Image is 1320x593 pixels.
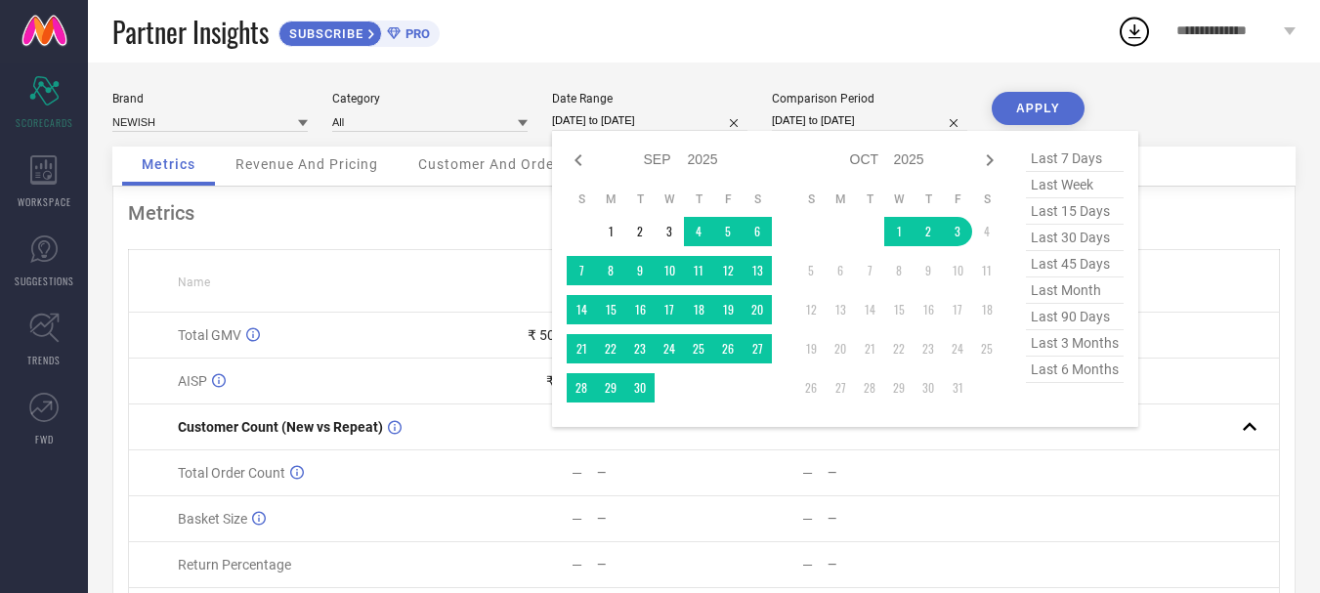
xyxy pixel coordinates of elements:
[972,217,1001,246] td: Sat Oct 04 2025
[743,217,772,246] td: Sat Sep 06 2025
[914,256,943,285] td: Thu Oct 09 2025
[625,217,655,246] td: Tue Sep 02 2025
[596,191,625,207] th: Monday
[1026,146,1124,172] span: last 7 days
[567,295,596,324] td: Sun Sep 14 2025
[625,373,655,402] td: Tue Sep 30 2025
[826,256,855,285] td: Mon Oct 06 2025
[178,557,291,572] span: Return Percentage
[596,334,625,363] td: Mon Sep 22 2025
[1026,172,1124,198] span: last week
[914,373,943,402] td: Thu Oct 30 2025
[567,334,596,363] td: Sun Sep 21 2025
[684,217,713,246] td: Thu Sep 04 2025
[572,557,582,572] div: —
[332,92,528,106] div: Category
[552,92,747,106] div: Date Range
[178,373,207,389] span: AISP
[401,26,430,41] span: PRO
[713,256,743,285] td: Fri Sep 12 2025
[178,327,241,343] span: Total GMV
[972,295,1001,324] td: Sat Oct 18 2025
[972,256,1001,285] td: Sat Oct 11 2025
[884,256,914,285] td: Wed Oct 08 2025
[1026,357,1124,383] span: last 6 months
[625,334,655,363] td: Tue Sep 23 2025
[655,295,684,324] td: Wed Sep 17 2025
[884,191,914,207] th: Wednesday
[27,353,61,367] span: TRENDS
[18,194,71,209] span: WORKSPACE
[884,373,914,402] td: Wed Oct 29 2025
[826,373,855,402] td: Mon Oct 27 2025
[914,334,943,363] td: Thu Oct 23 2025
[826,191,855,207] th: Monday
[826,295,855,324] td: Mon Oct 13 2025
[914,295,943,324] td: Thu Oct 16 2025
[142,156,195,172] span: Metrics
[235,156,378,172] span: Revenue And Pricing
[597,512,703,526] div: —
[796,191,826,207] th: Sunday
[655,256,684,285] td: Wed Sep 10 2025
[743,295,772,324] td: Sat Sep 20 2025
[16,115,73,130] span: SCORECARDS
[855,256,884,285] td: Tue Oct 07 2025
[178,465,285,481] span: Total Order Count
[567,256,596,285] td: Sun Sep 07 2025
[943,191,972,207] th: Friday
[597,466,703,480] div: —
[572,465,582,481] div: —
[178,419,383,435] span: Customer Count (New vs Repeat)
[112,12,269,52] span: Partner Insights
[884,334,914,363] td: Wed Oct 22 2025
[15,274,74,288] span: SUGGESTIONS
[572,511,582,527] div: —
[884,295,914,324] td: Wed Oct 15 2025
[1026,304,1124,330] span: last 90 days
[684,334,713,363] td: Thu Sep 25 2025
[684,191,713,207] th: Thursday
[772,110,967,131] input: Select comparison period
[567,148,590,172] div: Previous month
[796,256,826,285] td: Sun Oct 05 2025
[802,511,813,527] div: —
[884,217,914,246] td: Wed Oct 01 2025
[625,295,655,324] td: Tue Sep 16 2025
[655,217,684,246] td: Wed Sep 03 2025
[684,295,713,324] td: Thu Sep 18 2025
[279,26,368,41] span: SUBSCRIBE
[178,275,210,289] span: Name
[796,334,826,363] td: Sun Oct 19 2025
[596,217,625,246] td: Mon Sep 01 2025
[943,373,972,402] td: Fri Oct 31 2025
[828,466,933,480] div: —
[855,334,884,363] td: Tue Oct 21 2025
[1026,198,1124,225] span: last 15 days
[655,191,684,207] th: Wednesday
[546,373,581,389] div: ₹ 196
[943,217,972,246] td: Fri Oct 03 2025
[943,256,972,285] td: Fri Oct 10 2025
[713,217,743,246] td: Fri Sep 05 2025
[567,373,596,402] td: Sun Sep 28 2025
[713,295,743,324] td: Fri Sep 19 2025
[596,373,625,402] td: Mon Sep 29 2025
[943,295,972,324] td: Fri Oct 17 2025
[1117,14,1152,49] div: Open download list
[978,148,1001,172] div: Next month
[802,557,813,572] div: —
[826,334,855,363] td: Mon Oct 20 2025
[278,16,440,47] a: SUBSCRIBEPRO
[855,191,884,207] th: Tuesday
[552,110,747,131] input: Select date range
[597,558,703,572] div: —
[914,217,943,246] td: Thu Oct 02 2025
[128,201,1280,225] div: Metrics
[596,295,625,324] td: Mon Sep 15 2025
[972,191,1001,207] th: Saturday
[772,92,967,106] div: Comparison Period
[802,465,813,481] div: —
[855,373,884,402] td: Tue Oct 28 2025
[625,191,655,207] th: Tuesday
